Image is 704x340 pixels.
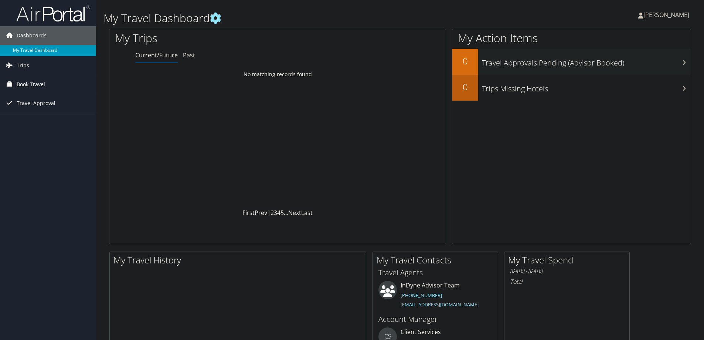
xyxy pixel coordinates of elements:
[115,30,300,46] h1: My Trips
[280,209,284,217] a: 5
[377,254,498,266] h2: My Travel Contacts
[643,11,689,19] span: [PERSON_NAME]
[401,292,442,299] a: [PHONE_NUMBER]
[452,49,691,75] a: 0Travel Approvals Pending (Advisor Booked)
[510,267,624,275] h6: [DATE] - [DATE]
[288,209,301,217] a: Next
[508,254,629,266] h2: My Travel Spend
[401,301,479,308] a: [EMAIL_ADDRESS][DOMAIN_NAME]
[17,94,55,112] span: Travel Approval
[284,209,288,217] span: …
[103,10,499,26] h1: My Travel Dashboard
[378,267,492,278] h3: Travel Agents
[378,314,492,324] h3: Account Manager
[242,209,255,217] a: First
[113,254,366,266] h2: My Travel History
[274,209,277,217] a: 3
[638,4,697,26] a: [PERSON_NAME]
[510,277,624,286] h6: Total
[267,209,271,217] a: 1
[271,209,274,217] a: 2
[183,51,195,59] a: Past
[482,54,691,68] h3: Travel Approvals Pending (Advisor Booked)
[375,281,496,311] li: InDyne Advisor Team
[17,56,29,75] span: Trips
[255,209,267,217] a: Prev
[452,75,691,101] a: 0Trips Missing Hotels
[17,26,47,45] span: Dashboards
[109,68,446,81] td: No matching records found
[135,51,178,59] a: Current/Future
[482,80,691,94] h3: Trips Missing Hotels
[301,209,313,217] a: Last
[452,55,478,67] h2: 0
[277,209,280,217] a: 4
[452,81,478,93] h2: 0
[452,30,691,46] h1: My Action Items
[17,75,45,94] span: Book Travel
[16,5,90,22] img: airportal-logo.png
